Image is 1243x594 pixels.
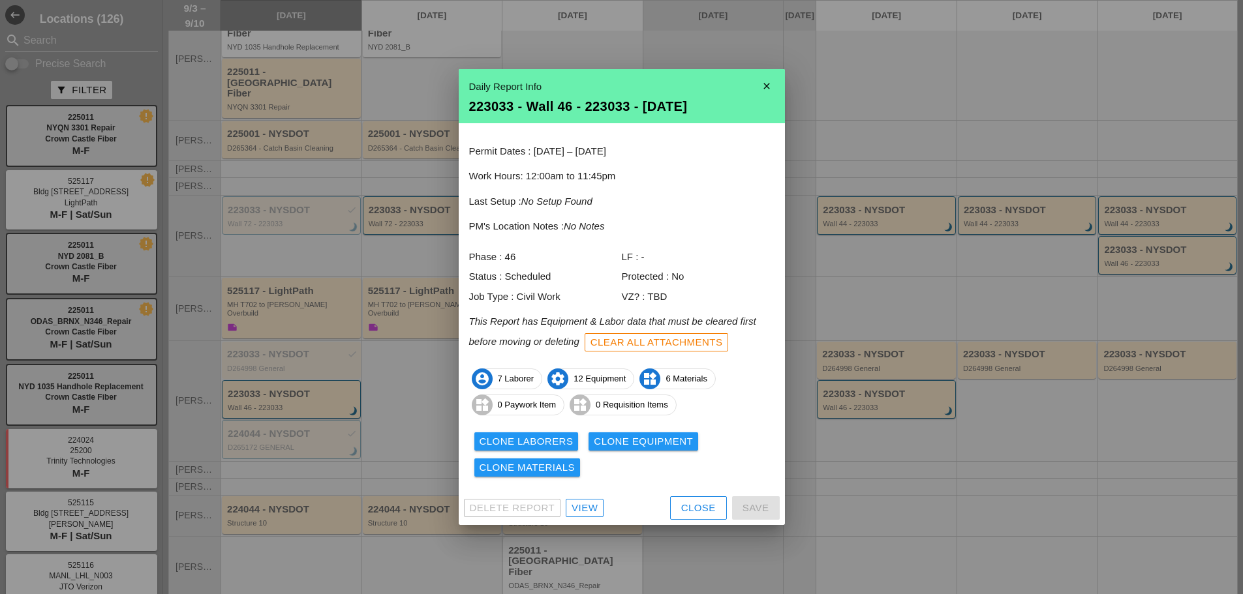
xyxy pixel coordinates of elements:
[469,316,756,346] i: This Report has Equipment & Labor data that must be cleared first before moving or deleting
[622,269,775,284] div: Protected : No
[585,333,729,351] button: Clear All Attachments
[521,196,592,207] i: No Setup Found
[564,220,605,231] i: No Notes
[472,368,493,389] i: account_circle
[548,368,634,389] span: 12 Equipment
[589,432,698,451] button: Clone Equipment
[640,368,715,389] span: 6 Materials
[480,434,574,449] div: Clone Laborers
[472,394,564,415] span: 0 Paywork Item
[469,144,775,159] p: Permit Dates : [DATE] – [DATE]
[572,501,598,516] div: View
[754,73,780,99] i: close
[566,499,604,517] a: View
[480,460,575,475] div: Clone Materials
[594,434,693,449] div: Clone Equipment
[547,368,568,389] i: settings
[469,250,622,265] div: Phase : 46
[469,194,775,209] p: Last Setup :
[469,169,775,184] p: Work Hours: 12:00am to 11:45pm
[472,368,542,389] span: 7 Laborer
[469,269,622,284] div: Status : Scheduled
[622,250,775,265] div: LF : -
[570,394,591,415] i: widgets
[469,219,775,234] p: PM's Location Notes :
[474,432,579,451] button: Clone Laborers
[472,394,493,415] i: widgets
[622,290,775,304] div: VZ? : TBD
[639,368,660,389] i: widgets
[570,394,676,415] span: 0 Requisition Items
[681,501,716,516] div: Close
[670,496,727,520] button: Close
[469,290,622,304] div: Job Type : Civil Work
[469,100,775,113] div: 223033 - Wall 46 - 223033 - [DATE]
[591,335,723,350] div: Clear All Attachments
[474,458,581,477] button: Clone Materials
[469,80,775,95] div: Daily Report Info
